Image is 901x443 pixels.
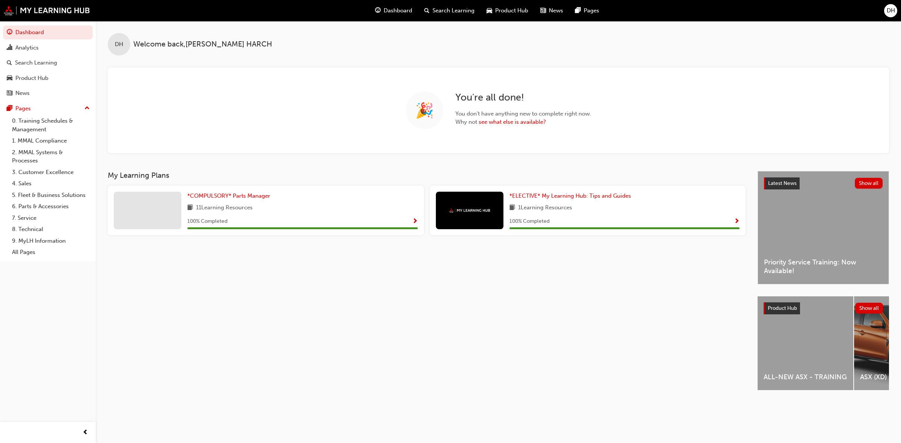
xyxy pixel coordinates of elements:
[509,203,515,213] span: book-icon
[15,89,30,98] div: News
[9,224,93,235] a: 8. Technical
[9,167,93,178] a: 3. Customer Excellence
[187,217,228,226] span: 100 % Completed
[455,110,591,118] span: You don't have anything new to complete right now.
[7,60,12,66] span: search-icon
[9,178,93,189] a: 4. Sales
[534,3,569,18] a: news-iconNews
[509,192,631,199] span: *ELECTIVE* My Learning Hub: Tips and Guides
[495,6,528,15] span: Product Hub
[187,203,193,213] span: book-icon
[764,258,883,275] span: Priority Service Training: Now Available!
[887,6,895,15] span: DH
[83,428,88,437] span: prev-icon
[9,235,93,247] a: 9. MyLH Information
[764,177,883,189] a: Latest NewsShow all
[187,192,270,199] span: *COMPULSORY* Parts Manager
[768,180,797,186] span: Latest News
[84,104,90,113] span: up-icon
[455,92,591,104] h2: You're all done!
[9,201,93,212] a: 6. Parts & Accessories
[418,3,481,18] a: search-iconSearch Learning
[7,75,12,82] span: car-icon
[540,6,546,15] span: news-icon
[768,305,797,311] span: Product Hub
[7,45,12,51] span: chart-icon
[415,106,434,115] span: 🎉
[3,24,93,102] button: DashboardAnalyticsSearch LearningProduct HubNews
[884,4,897,17] button: DH
[3,26,93,39] a: Dashboard
[549,6,563,15] span: News
[575,6,581,15] span: pages-icon
[375,6,381,15] span: guage-icon
[584,6,599,15] span: Pages
[9,189,93,201] a: 5. Fleet & Business Solutions
[764,373,847,381] span: ALL-NEW ASX - TRAINING
[7,90,12,97] span: news-icon
[108,171,746,180] h3: My Learning Plans
[432,6,475,15] span: Search Learning
[9,246,93,258] a: All Pages
[115,40,123,49] span: DH
[487,6,492,15] span: car-icon
[15,59,57,67] div: Search Learning
[412,217,418,226] button: Show Progress
[15,74,48,83] div: Product Hub
[187,192,273,200] a: *COMPULSORY* Parts Manager
[7,105,12,112] span: pages-icon
[3,102,93,116] button: Pages
[758,296,853,390] a: ALL-NEW ASX - TRAINING
[855,178,883,189] button: Show all
[509,217,550,226] span: 100 % Completed
[734,217,740,226] button: Show Progress
[518,203,572,213] span: 1 Learning Resources
[133,40,272,49] span: Welcome back , [PERSON_NAME] HARCH
[369,3,418,18] a: guage-iconDashboard
[455,118,591,126] span: Why not
[734,218,740,225] span: Show Progress
[9,147,93,167] a: 2. MMAL Systems & Processes
[412,218,418,225] span: Show Progress
[7,29,12,36] span: guage-icon
[764,302,883,314] a: Product HubShow all
[3,56,93,70] a: Search Learning
[3,41,93,55] a: Analytics
[15,104,31,113] div: Pages
[479,119,546,125] a: see what else is available?
[569,3,605,18] a: pages-iconPages
[384,6,412,15] span: Dashboard
[4,6,90,15] img: mmal
[509,192,634,200] a: *ELECTIVE* My Learning Hub: Tips and Guides
[758,171,889,284] a: Latest NewsShow allPriority Service Training: Now Available!
[196,203,253,213] span: 11 Learning Resources
[9,212,93,224] a: 7. Service
[3,86,93,100] a: News
[855,303,883,314] button: Show all
[9,115,93,135] a: 0. Training Schedules & Management
[449,208,490,213] img: mmal
[15,44,39,52] div: Analytics
[424,6,429,15] span: search-icon
[9,135,93,147] a: 1. MMAL Compliance
[481,3,534,18] a: car-iconProduct Hub
[3,71,93,85] a: Product Hub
